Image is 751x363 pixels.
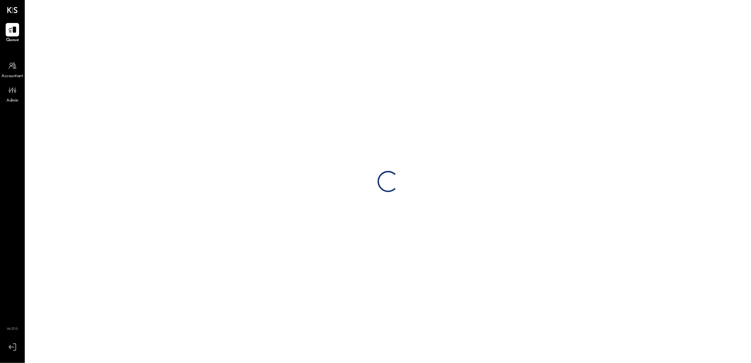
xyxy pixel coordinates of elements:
a: Queue [0,23,24,44]
span: Queue [6,37,19,44]
a: Admin [0,83,24,104]
a: Accountant [0,59,24,80]
span: Admin [6,98,18,104]
span: Accountant [2,73,23,80]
